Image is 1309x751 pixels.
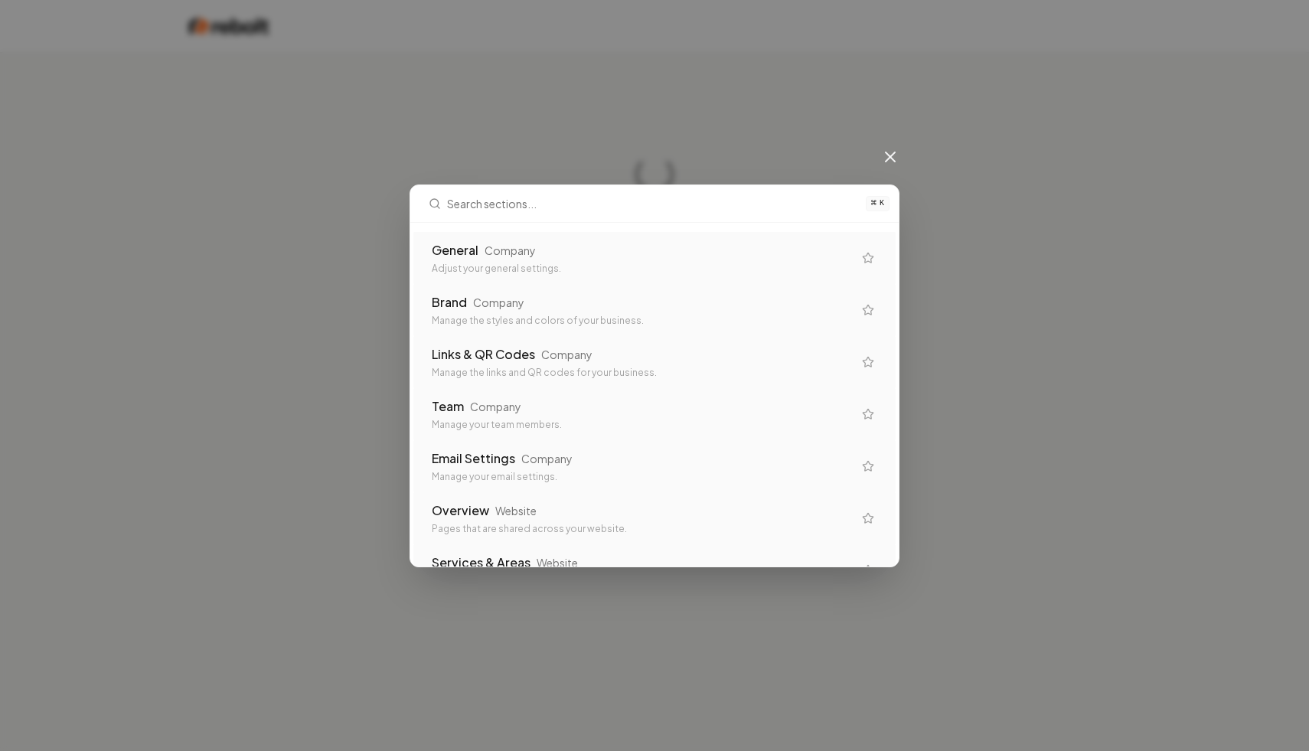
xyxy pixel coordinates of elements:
div: Links & QR Codes [432,345,535,364]
div: Pages that are shared across your website. [432,523,853,535]
div: Manage your email settings. [432,471,853,483]
div: Services & Areas [432,553,530,572]
div: Overview [432,501,489,520]
div: Company [473,295,524,310]
div: Company [485,243,536,258]
div: Manage the styles and colors of your business. [432,315,853,327]
div: Adjust your general settings. [432,263,853,275]
div: Email Settings [432,449,515,468]
div: General [432,241,478,260]
div: Company [470,399,521,414]
div: Website [537,555,578,570]
div: Brand [432,293,467,312]
div: Search sections... [410,223,899,567]
div: Team [432,397,464,416]
div: Company [541,347,592,362]
div: Manage your team members. [432,419,853,431]
input: Search sections... [447,185,857,222]
div: Website [495,503,537,518]
div: Company [521,451,573,466]
div: Manage the links and QR codes for your business. [432,367,853,379]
